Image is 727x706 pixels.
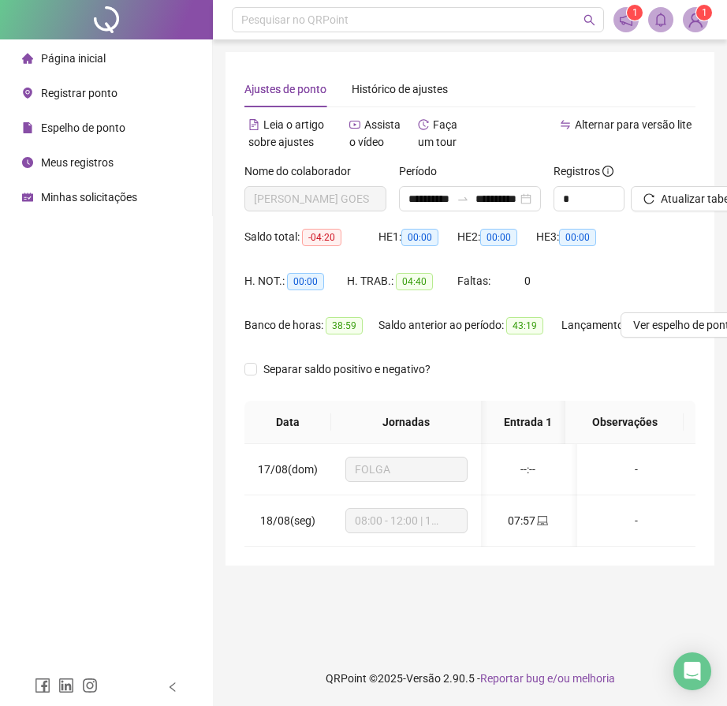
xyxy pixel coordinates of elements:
[481,401,574,444] th: Entrada 1
[244,83,326,95] span: Ajustes de ponto
[673,652,711,690] div: Open Intercom Messenger
[302,229,341,246] span: -04:20
[287,273,324,290] span: 00:00
[41,52,106,65] span: Página inicial
[480,229,517,246] span: 00:00
[41,191,137,204] span: Minhas solicitações
[244,316,378,334] div: Banco de horas:
[244,272,347,290] div: H. NOT.:
[524,275,531,287] span: 0
[22,88,33,99] span: environment
[248,119,259,130] span: file-text
[22,192,33,203] span: schedule
[248,118,324,148] span: Leia o artigo sobre ajustes
[561,316,688,334] div: Lançamentos:
[619,13,633,27] span: notification
[457,275,493,287] span: Faltas:
[41,121,125,134] span: Espelho de ponto
[575,118,692,131] span: Alternar para versão lite
[480,672,615,685] span: Reportar bug e/ou melhoria
[494,512,561,529] div: 07:57
[554,162,613,180] span: Registros
[82,678,98,693] span: instagram
[244,228,378,246] div: Saldo total:
[326,317,363,334] span: 38:59
[213,651,727,706] footer: QRPoint © 2025 - 2.90.5 -
[401,229,438,246] span: 00:00
[258,463,318,476] span: 17/08(dom)
[590,512,683,529] div: -
[506,317,543,334] span: 43:19
[35,678,50,693] span: facebook
[378,316,561,334] div: Saldo anterior ao período:
[602,166,613,177] span: info-circle
[254,187,377,211] span: GABRIELA ALVES GOES
[355,458,458,481] span: FOLGA
[167,682,178,693] span: left
[355,509,458,532] span: 08:00 - 12:00 | 13:00 - 18:00
[418,119,429,130] span: history
[331,401,481,444] th: Jornadas
[494,461,561,478] div: --:--
[702,7,707,18] span: 1
[396,273,433,290] span: 04:40
[457,228,536,246] div: HE 2:
[260,514,315,527] span: 18/08(seg)
[378,228,457,246] div: HE 1:
[406,672,441,685] span: Versão
[349,119,360,130] span: youtube
[578,413,671,431] span: Observações
[58,678,74,693] span: linkedin
[632,7,638,18] span: 1
[349,118,401,148] span: Assista o vídeo
[583,14,595,26] span: search
[560,119,571,130] span: swap
[627,5,643,21] sup: 1
[565,401,684,444] th: Observações
[244,162,361,180] label: Nome do colaborador
[457,192,469,205] span: to
[559,229,596,246] span: 00:00
[399,162,447,180] label: Período
[696,5,712,21] sup: Atualize o seu contato no menu Meus Dados
[643,193,654,204] span: reload
[22,122,33,133] span: file
[654,13,668,27] span: bell
[535,515,548,526] span: laptop
[244,401,331,444] th: Data
[22,157,33,168] span: clock-circle
[22,53,33,64] span: home
[457,192,469,205] span: swap-right
[41,156,114,169] span: Meus registros
[536,228,615,246] div: HE 3:
[257,360,437,378] span: Separar saldo positivo e negativo?
[590,461,683,478] div: -
[347,272,457,290] div: H. TRAB.:
[352,83,448,95] span: Histórico de ajustes
[418,118,457,148] span: Faça um tour
[684,8,707,32] img: 83968
[41,87,117,99] span: Registrar ponto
